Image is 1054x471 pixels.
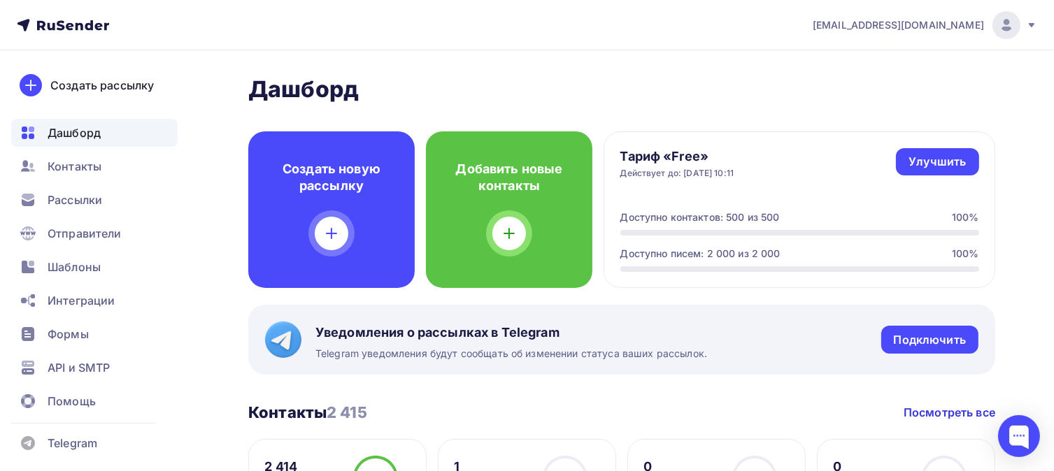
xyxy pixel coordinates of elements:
[48,435,97,451] span: Telegram
[271,161,392,194] h4: Создать новую рассылку
[813,11,1037,39] a: [EMAIL_ADDRESS][DOMAIN_NAME]
[620,210,780,224] div: Доступно контактов: 500 из 500
[48,158,101,175] span: Контакты
[48,359,110,376] span: API и SMTP
[904,404,995,421] a: Посмотреть все
[48,292,115,309] span: Интеграции
[48,225,122,242] span: Отправители
[48,259,101,275] span: Шаблоны
[620,168,734,179] div: Действует до: [DATE] 10:11
[894,332,966,348] div: Подключить
[48,326,89,342] span: Формы
[50,77,154,94] div: Создать рассылку
[315,324,707,341] span: Уведомления о рассылках в Telegram
[248,403,367,422] h3: Контакты
[327,403,367,421] span: 2 415
[11,186,178,214] a: Рассылки
[248,75,995,103] h2: Дашборд
[813,18,984,32] span: [EMAIL_ADDRESS][DOMAIN_NAME]
[48,191,102,208] span: Рассылки
[48,393,96,410] span: Помощь
[952,247,979,261] div: 100%
[620,247,781,261] div: Доступно писем: 2 000 из 2 000
[11,320,178,348] a: Формы
[11,152,178,180] a: Контакты
[909,154,966,170] div: Улучшить
[448,161,570,194] h4: Добавить новые контакты
[11,253,178,281] a: Шаблоны
[315,347,707,361] span: Telegram уведомления будут сообщать об изменении статуса ваших рассылок.
[48,124,101,141] span: Дашборд
[11,119,178,147] a: Дашборд
[11,219,178,247] a: Отправители
[620,148,734,165] h4: Тариф «Free»
[952,210,979,224] div: 100%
